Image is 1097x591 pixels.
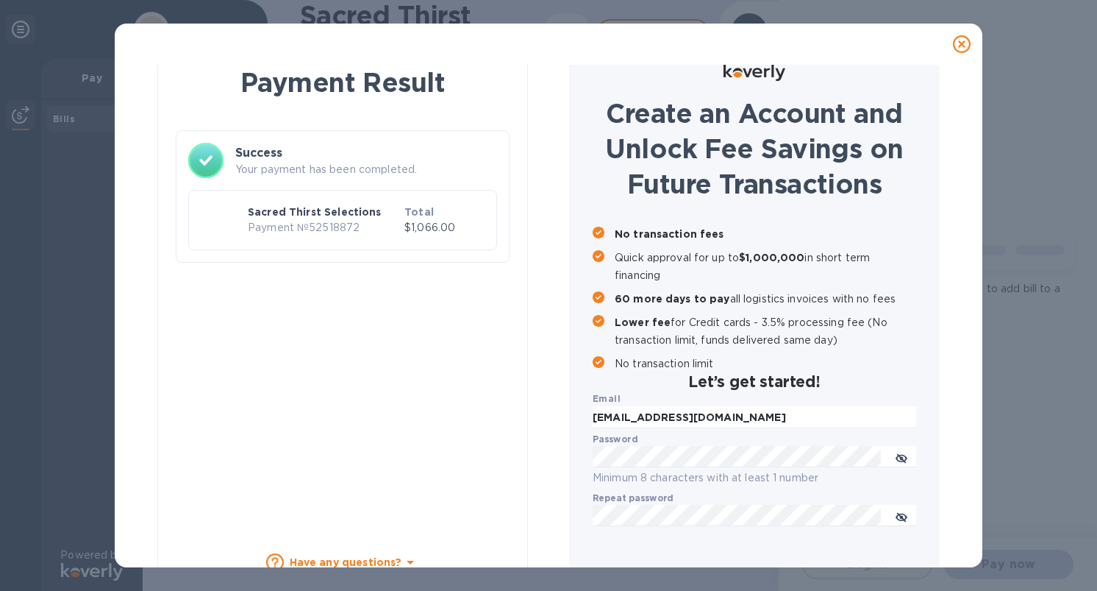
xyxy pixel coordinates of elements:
p: $1,066.00 [404,220,485,236]
b: $1,000,000 [739,252,804,263]
h3: Success [235,144,497,162]
p: Quick approval for up to in short term financing [615,249,916,284]
b: No transaction fees [615,228,724,240]
p: Minimum 8 characters with at least 1 number [593,470,916,486]
label: Password [593,435,637,444]
p: all logistics invoices with no fees [615,290,916,308]
button: toggle password visibility [887,442,916,472]
h2: Let’s get started! [593,372,916,391]
img: Logo [723,63,785,81]
input: Enter email address [593,406,916,428]
b: 60 more days to pay [615,293,730,305]
label: Repeat password [593,494,673,503]
p: for Credit cards - 3.5% processing fee (No transaction limit, funds delivered same day) [615,314,916,349]
b: Total [404,206,434,218]
p: Your payment has been completed. [235,162,497,177]
b: Email [593,393,621,404]
p: Sacred Thirst Selections [248,205,399,219]
button: toggle password visibility [887,501,916,531]
h1: Create an Account and Unlock Fee Savings on Future Transactions [593,96,916,202]
h1: Payment Result [182,64,504,101]
b: Lower fee [615,316,671,328]
p: Payment № 52518872 [248,220,399,236]
b: Have any questions? [290,556,402,568]
p: No transaction limit [615,355,916,372]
